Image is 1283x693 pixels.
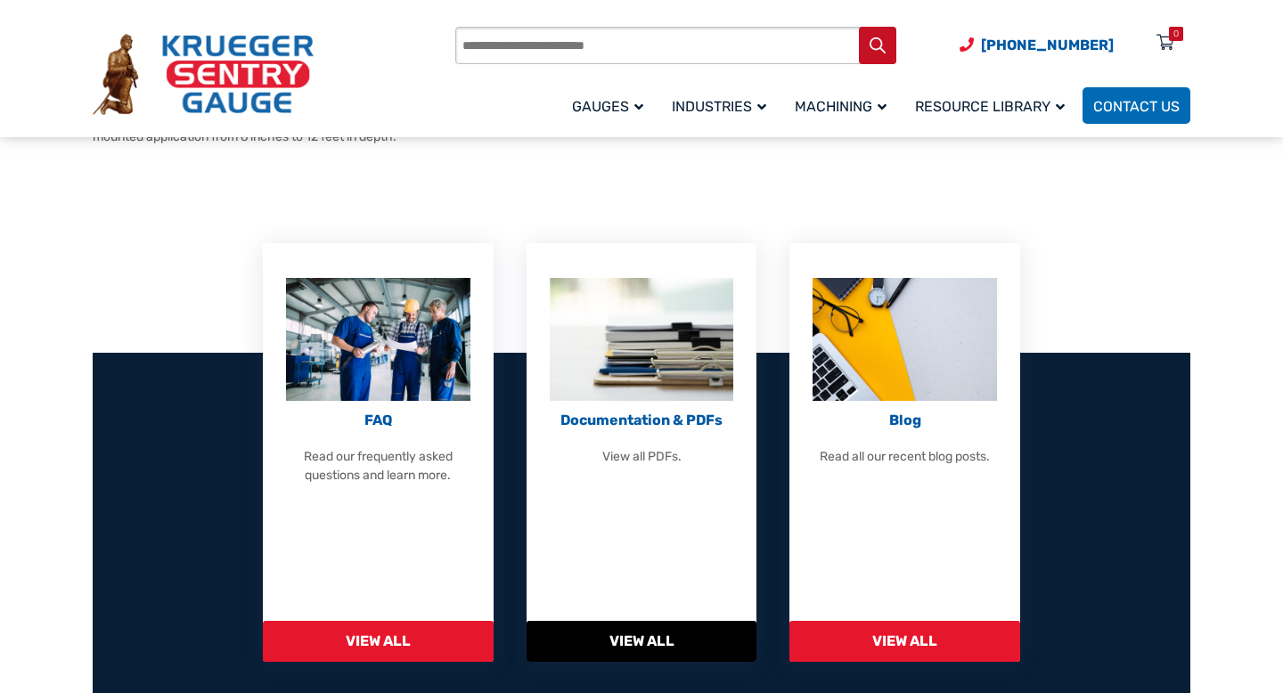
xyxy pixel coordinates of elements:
[527,243,757,662] a: Documentation And PDFs Documentation & PDFs View all PDFs. View All
[1083,87,1190,124] a: Contact Us
[93,34,314,116] img: Krueger Sentry Gauge
[795,98,887,115] span: Machining
[789,243,1020,662] a: Blog Blog Read all our recent blog posts. View All
[661,85,784,126] a: Industries
[789,621,1020,662] span: View All
[1093,98,1180,115] span: Contact Us
[672,98,766,115] span: Industries
[572,98,643,115] span: Gauges
[960,34,1114,56] a: Phone Number (920) 434-8860
[263,243,494,662] a: FAQ FAQ Read our frequently asked questions and learn more. View All
[549,447,735,466] p: View all PDFs.
[812,447,998,466] p: Read all our recent blog posts.
[527,621,757,662] span: View All
[285,410,471,431] p: FAQ
[813,278,997,401] img: Blog
[904,85,1083,126] a: Resource Library
[561,85,661,126] a: Gauges
[981,37,1114,53] span: [PHONE_NUMBER]
[1173,27,1179,41] div: 0
[550,278,734,401] img: Documentation And PDFs
[812,410,998,431] p: Blog
[286,278,470,401] img: FAQ
[549,410,735,431] p: Documentation & PDFs
[285,447,471,485] p: Read our frequently asked questions and learn more.
[263,621,494,662] span: View All
[784,85,904,126] a: Machining
[915,98,1065,115] span: Resource Library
